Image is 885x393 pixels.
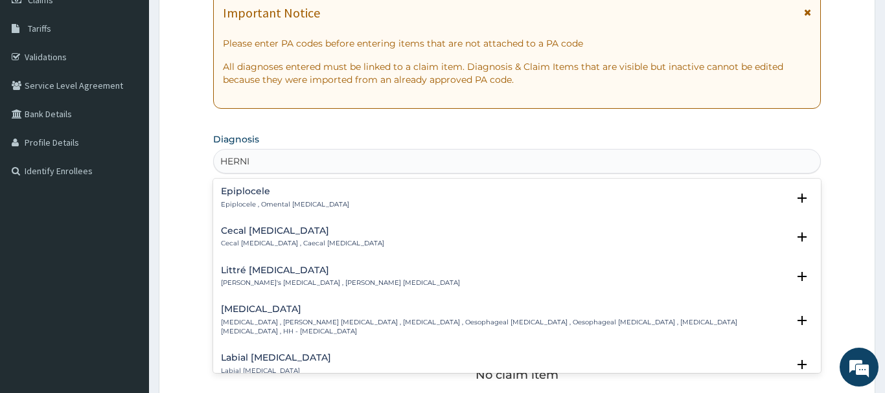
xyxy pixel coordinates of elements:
i: open select status [794,357,810,372]
h4: [MEDICAL_DATA] [221,304,788,314]
i: open select status [794,190,810,206]
h1: Important Notice [223,6,320,20]
p: [PERSON_NAME]'s [MEDICAL_DATA] , [PERSON_NAME] [MEDICAL_DATA] [221,278,460,287]
p: Labial [MEDICAL_DATA] [221,366,331,376]
label: Diagnosis [213,133,259,146]
img: d_794563401_company_1708531726252_794563401 [24,65,52,97]
span: We're online! [75,115,179,246]
span: Tariffs [28,23,51,34]
i: open select status [794,269,810,284]
textarea: Type your message and hit 'Enter' [6,258,247,304]
p: Cecal [MEDICAL_DATA] , Caecal [MEDICAL_DATA] [221,239,384,248]
h4: Littré [MEDICAL_DATA] [221,265,460,275]
h4: Labial [MEDICAL_DATA] [221,353,331,363]
p: All diagnoses entered must be linked to a claim item. Diagnosis & Claim Items that are visible bu... [223,60,811,86]
div: Chat with us now [67,73,218,89]
p: [MEDICAL_DATA] , [PERSON_NAME] [MEDICAL_DATA] , [MEDICAL_DATA] , Oesophageal [MEDICAL_DATA] , Oes... [221,318,788,337]
p: No claim item [476,368,558,381]
h4: Cecal [MEDICAL_DATA] [221,226,384,236]
i: open select status [794,313,810,328]
p: Epiplocele , Omental [MEDICAL_DATA] [221,200,349,209]
i: open select status [794,229,810,245]
h4: Epiplocele [221,186,349,196]
p: Please enter PA codes before entering items that are not attached to a PA code [223,37,811,50]
div: Minimize live chat window [213,6,244,38]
